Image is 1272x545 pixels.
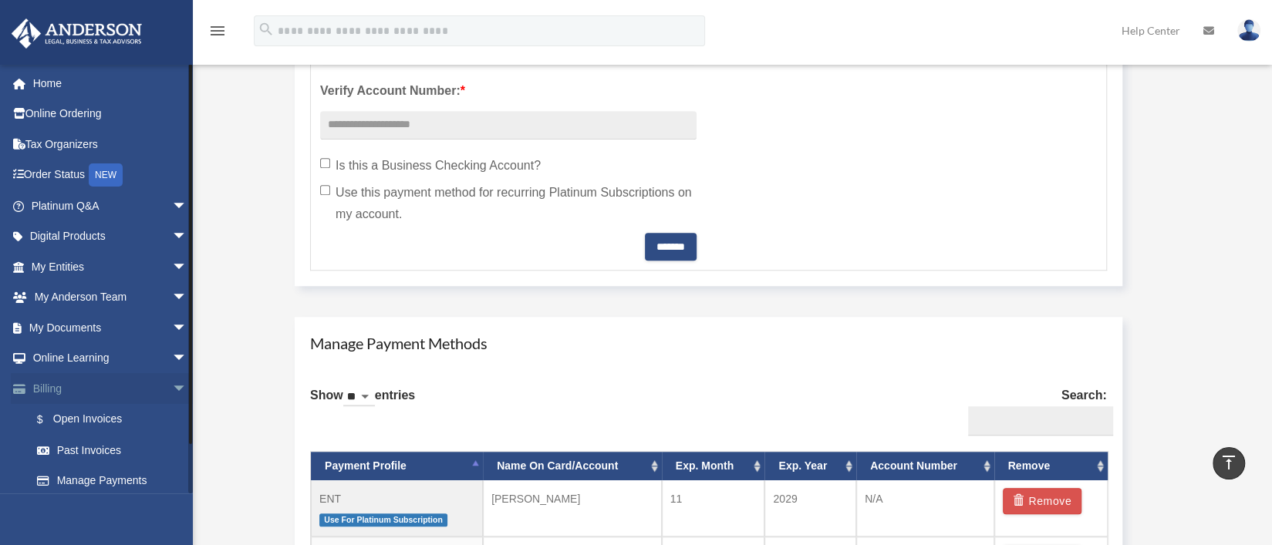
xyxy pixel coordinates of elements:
a: Past Invoices [22,435,211,466]
a: menu [208,27,227,40]
a: Digital Productsarrow_drop_down [11,221,211,252]
a: My Entitiesarrow_drop_down [11,251,211,282]
span: arrow_drop_down [172,221,203,253]
i: menu [208,22,227,40]
label: Search: [962,385,1107,436]
a: Tax Organizers [11,129,211,160]
td: 2029 [764,480,856,537]
div: NEW [89,163,123,187]
button: Remove [1003,488,1082,514]
td: N/A [856,480,994,537]
td: 11 [662,480,765,537]
i: vertical_align_top [1220,453,1238,472]
label: Use this payment method for recurring Platinum Subscriptions on my account. [320,182,697,225]
img: User Pic [1237,19,1260,42]
span: arrow_drop_down [172,251,203,283]
a: Online Learningarrow_drop_down [11,343,211,374]
a: My Anderson Teamarrow_drop_down [11,282,211,313]
th: Payment Profile: activate to sort column descending [311,452,483,480]
h4: Manage Payment Methods [310,332,1107,354]
i: search [258,21,275,38]
span: arrow_drop_down [172,282,203,314]
a: vertical_align_top [1213,447,1245,479]
input: Search: [968,406,1113,436]
span: Use For Platinum Subscription [319,513,447,526]
span: arrow_drop_down [172,190,203,222]
th: Account Number: activate to sort column ascending [856,452,994,480]
label: Show entries [310,385,415,422]
label: Is this a Business Checking Account? [320,155,697,177]
td: [PERSON_NAME] [483,480,662,537]
a: My Documentsarrow_drop_down [11,312,211,343]
a: Platinum Q&Aarrow_drop_down [11,190,211,221]
select: Showentries [343,389,375,406]
input: Use this payment method for recurring Platinum Subscriptions on my account. [320,185,330,195]
td: ENT [311,480,483,537]
th: Remove: activate to sort column ascending [994,452,1108,480]
a: Home [11,68,211,99]
a: Manage Payments [22,466,203,496]
a: Order StatusNEW [11,160,211,191]
input: Is this a Business Checking Account? [320,158,330,168]
th: Name On Card/Account: activate to sort column ascending [483,452,662,480]
th: Exp. Month: activate to sort column ascending [662,452,765,480]
img: Anderson Advisors Platinum Portal [7,19,147,49]
a: $Open Invoices [22,404,211,436]
label: Verify Account Number: [320,80,697,102]
span: arrow_drop_down [172,373,203,405]
a: Billingarrow_drop_down [11,373,211,404]
span: arrow_drop_down [172,312,203,344]
span: arrow_drop_down [172,343,203,375]
span: $ [46,410,53,429]
a: Online Ordering [11,99,211,130]
th: Exp. Year: activate to sort column ascending [764,452,856,480]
